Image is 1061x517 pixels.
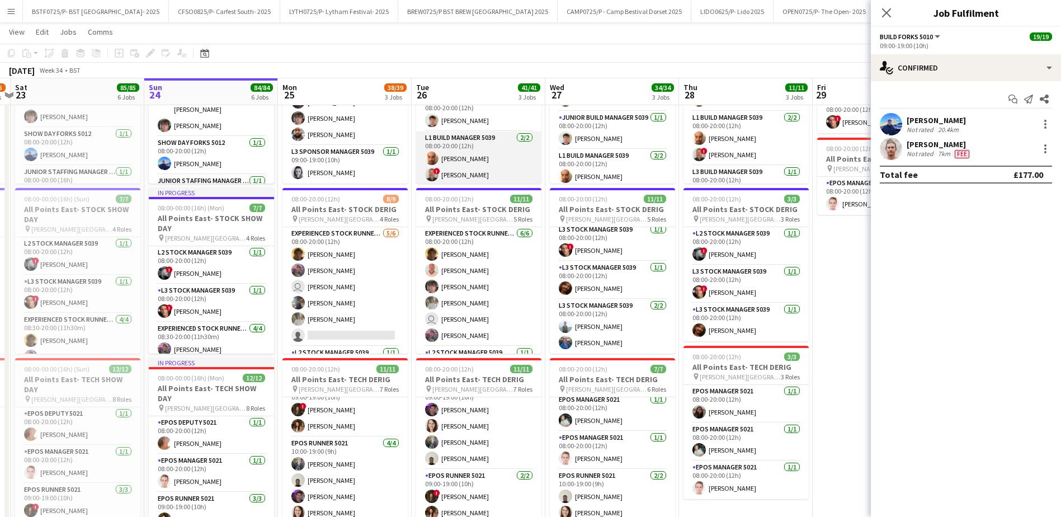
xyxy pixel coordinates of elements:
span: ! [32,257,39,264]
app-card-role: EPOS Manager 50211/108:00-20:00 (12h)[PERSON_NAME] [149,454,274,492]
app-card-role: L3 Stock Manager 50391/108:00-20:00 (12h)![PERSON_NAME] [15,275,140,313]
span: 7/7 [650,365,666,373]
app-card-role: L3 Build Manager 50391/108:00-20:00 (12h) [683,166,809,204]
span: 11/11 [376,365,399,373]
span: 4 Roles [112,225,131,233]
h3: All Points East- TECH DERIG [817,154,942,164]
span: 08:00-20:00 (12h) [425,195,474,203]
div: [DATE] [9,65,35,76]
span: Thu [683,82,697,92]
span: 8 Roles [112,395,131,403]
div: BST [69,66,81,74]
span: 7 Roles [513,385,532,393]
span: [PERSON_NAME][GEOGRAPHIC_DATA] [833,164,917,173]
span: 3 Roles [781,373,800,381]
span: 8 Roles [246,404,265,412]
span: 26 [414,88,429,101]
app-card-role: Junior Staffing Manager 50391/1 [149,175,274,213]
span: 38/39 [384,83,407,92]
app-card-role: L2 Stock Manager 50391/1 [416,346,541,384]
div: Crew has different fees then in role [952,149,972,158]
app-card-role: L3 Sponsor Manager 50391/109:00-19:00 (10h)[PERSON_NAME] [282,145,408,184]
span: [PERSON_NAME][GEOGRAPHIC_DATA] [566,385,647,393]
app-card-role: Show Day Forks 50121/108:00-20:00 (12h)[PERSON_NAME] [149,137,274,175]
span: 19/19 [1030,32,1052,41]
h3: All Points East- TECH DERIG [550,374,675,384]
div: In progress [149,188,274,197]
span: 12/12 [243,374,265,382]
div: £177.00 [1013,169,1043,180]
span: [PERSON_NAME][GEOGRAPHIC_DATA] [31,225,112,233]
app-card-role: L3 Stock Manager 50391/108:00-20:00 (12h)![PERSON_NAME] [683,265,809,303]
app-card-role: EPOS Manager 50211/108:00-20:00 (12h)[PERSON_NAME] [817,177,942,215]
a: Comms [83,25,117,39]
div: [PERSON_NAME] [907,115,966,125]
span: 4 Roles [380,215,399,223]
span: [PERSON_NAME][GEOGRAPHIC_DATA] [700,373,781,381]
span: [PERSON_NAME][GEOGRAPHIC_DATA] [299,385,380,393]
span: [PERSON_NAME][GEOGRAPHIC_DATA] [432,385,513,393]
div: Total fee [880,169,918,180]
app-card-role: Experienced Stock Runner 50124/408:30-20:00 (11h30m)[PERSON_NAME] [149,322,274,409]
div: 3 Jobs [385,93,406,101]
div: 09:00-19:00 (10h) [880,41,1052,50]
span: 5 Roles [647,215,666,223]
span: [PERSON_NAME][GEOGRAPHIC_DATA] [165,234,246,242]
h3: All Points East- TECH SHOW DAY [149,383,274,403]
span: Jobs [60,27,77,37]
span: 11/11 [510,365,532,373]
span: 7/7 [249,204,265,212]
span: ! [300,403,306,410]
span: 28 [682,88,697,101]
div: Confirmed [871,54,1061,81]
span: Wed [550,82,564,92]
span: View [9,27,25,37]
span: 23 [13,88,27,101]
span: 6 Roles [647,385,666,393]
app-job-card: 08:00-20:00 (12h)3/3All Points East- STOCK DERIG [PERSON_NAME][GEOGRAPHIC_DATA]3 RolesL2 Stock Ma... [683,188,809,341]
app-card-role: Experienced Stock Runner 50126/608:00-20:00 (12h)[PERSON_NAME][PERSON_NAME][PERSON_NAME][PERSON_N... [416,227,541,346]
div: 6 Jobs [251,93,272,101]
h3: All Points East- STOCK SHOW DAY [15,204,140,224]
span: ! [32,504,39,510]
span: Fri [817,82,826,92]
app-card-role: EPOS Manager 50211/108:00-20:00 (12h)[PERSON_NAME] [683,461,809,499]
a: Jobs [55,25,81,39]
app-card-role: Experienced Stock Runner 50125/608:00-20:00 (12h)[PERSON_NAME][PERSON_NAME] [PERSON_NAME][PERSON_... [282,227,408,346]
button: LIDO0625/P- Lido 2025 [691,1,774,22]
span: 08:00-20:00 (12h) [291,195,340,203]
h3: All Points East- TECH DERIG [683,362,809,372]
div: 08:00-20:00 (12h)1/1All Points East- TECH DERIG [PERSON_NAME][GEOGRAPHIC_DATA]1 RoleEPOS Manager ... [817,138,942,215]
span: 08:00-00:00 (16h) (Mon) [158,374,224,382]
span: [PERSON_NAME][GEOGRAPHIC_DATA] [165,404,246,412]
span: 25 [281,88,297,101]
a: View [4,25,29,39]
h3: All Points East- STOCK DERIG [282,204,408,214]
div: 08:00-00:00 (16h) (Sun)7/7All Points East- STOCK SHOW DAY [PERSON_NAME][GEOGRAPHIC_DATA]4 RolesL2... [15,188,140,354]
app-card-role: Experienced Stock Runner 50124/408:30-20:00 (11h30m)[PERSON_NAME][PERSON_NAME] [15,313,140,400]
div: [PERSON_NAME] [907,139,972,149]
h3: All Points East- STOCK DERIG [683,204,809,214]
span: 11/11 [644,195,666,203]
app-card-role: Junior Staffing Manager 50391/108:00-00:00 (16h) [15,166,140,204]
span: 3 Roles [781,215,800,223]
h3: All Points East- STOCK SHOW DAY [149,213,274,233]
div: 20.4km [936,125,961,134]
span: ! [701,247,708,254]
h3: All Points East- STOCK DERIG [416,204,541,214]
app-card-role: Junior Build Manager 50391/108:00-20:00 (12h)[PERSON_NAME] [416,93,541,131]
app-card-role: L1 Build Manager 50392/208:00-20:00 (12h)[PERSON_NAME]![PERSON_NAME] [416,131,541,186]
button: OPEN0725/P- The Open- 2025 [774,1,875,22]
span: 24 [147,88,162,101]
div: 7km [936,149,952,158]
span: Sat [15,82,27,92]
span: ! [433,490,440,496]
app-card-role: L3 Stock Manager 50391/108:00-20:00 (12h)[PERSON_NAME] [683,303,809,341]
span: 4 Roles [246,234,265,242]
span: ! [701,285,708,292]
span: 11/11 [510,195,532,203]
span: 3/3 [784,352,800,361]
span: 7/7 [116,195,131,203]
app-card-role: EPOS Deputy 50211/108:00-20:00 (12h)[PERSON_NAME] [15,407,140,445]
